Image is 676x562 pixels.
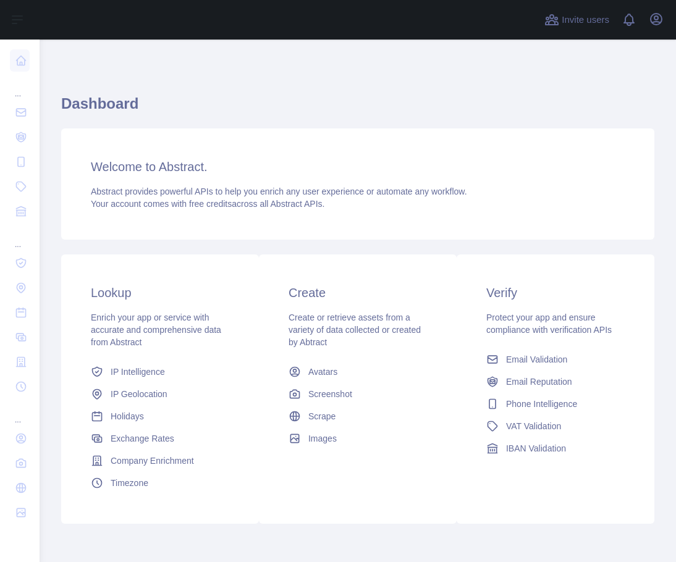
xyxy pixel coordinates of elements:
span: Abstract provides powerful APIs to help you enrich any user experience or automate any workflow. [91,187,467,196]
h3: Welcome to Abstract. [91,158,625,175]
span: Invite users [562,13,609,27]
span: Images [308,432,337,445]
a: Company Enrichment [86,450,234,472]
a: Avatars [284,361,432,383]
button: Invite users [542,10,612,30]
span: Email Validation [506,353,567,366]
h3: Verify [486,284,625,301]
a: Timezone [86,472,234,494]
a: IBAN Validation [481,437,630,459]
a: Email Reputation [481,371,630,393]
span: Avatars [308,366,337,378]
a: Screenshot [284,383,432,405]
span: Scrape [308,410,336,422]
span: Company Enrichment [111,455,194,467]
h3: Create [289,284,427,301]
span: Holidays [111,410,144,422]
span: Create or retrieve assets from a variety of data collected or created by Abtract [289,312,421,347]
div: ... [10,74,30,99]
a: Scrape [284,405,432,427]
span: IP Intelligence [111,366,165,378]
a: VAT Validation [481,415,630,437]
a: Phone Intelligence [481,393,630,415]
span: Your account comes with across all Abstract APIs. [91,199,324,209]
a: IP Geolocation [86,383,234,405]
span: VAT Validation [506,420,561,432]
a: Exchange Rates [86,427,234,450]
a: IP Intelligence [86,361,234,383]
span: Phone Intelligence [506,398,577,410]
span: Screenshot [308,388,352,400]
span: IBAN Validation [506,442,566,455]
div: ... [10,400,30,425]
span: free credits [189,199,232,209]
span: IP Geolocation [111,388,167,400]
span: Exchange Rates [111,432,174,445]
a: Holidays [86,405,234,427]
h1: Dashboard [61,94,654,124]
div: ... [10,225,30,250]
a: Email Validation [481,348,630,371]
a: Images [284,427,432,450]
span: Protect your app and ensure compliance with verification APIs [486,312,612,335]
span: Email Reputation [506,375,572,388]
span: Enrich your app or service with accurate and comprehensive data from Abstract [91,312,221,347]
span: Timezone [111,477,148,489]
h3: Lookup [91,284,229,301]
